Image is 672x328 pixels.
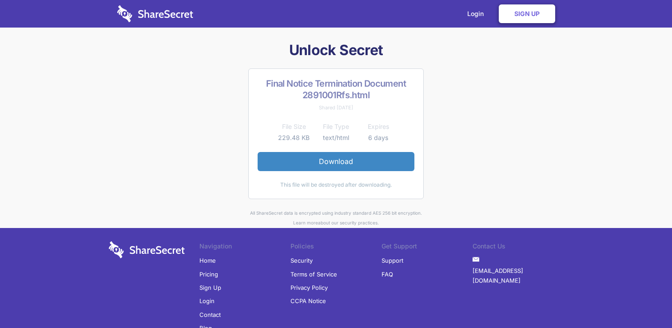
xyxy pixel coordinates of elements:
a: Privacy Policy [290,281,328,294]
div: This file will be destroyed after downloading. [258,180,414,190]
a: Pricing [199,268,218,281]
a: Sign Up [199,281,221,294]
a: [EMAIL_ADDRESS][DOMAIN_NAME] [473,264,564,288]
a: Support [382,254,403,267]
li: Contact Us [473,241,564,254]
td: text/html [315,132,357,143]
img: logo-wordmark-white-trans-d4663122ce5f474addd5e946df7df03e33cb6a1c49d2221995e7729f52c070b2.svg [117,5,193,22]
h2: Final Notice Termination Document 2891001Rfs.html [258,78,414,101]
a: FAQ [382,268,393,281]
a: CCPA Notice [290,294,326,308]
th: Expires [357,121,399,132]
h1: Unlock Secret [105,41,567,60]
li: Get Support [382,241,473,254]
li: Policies [290,241,382,254]
img: logo-wordmark-white-trans-d4663122ce5f474addd5e946df7df03e33cb6a1c49d2221995e7729f52c070b2.svg [109,241,185,258]
th: File Size [273,121,315,132]
a: Login [199,294,215,308]
a: Terms of Service [290,268,337,281]
td: 229.48 KB [273,132,315,143]
a: Sign Up [499,4,555,23]
a: Download [258,152,414,171]
a: Home [199,254,216,267]
td: 6 days [357,132,399,143]
a: Contact [199,308,221,321]
a: Security [290,254,313,267]
a: Learn more [293,220,318,225]
th: File Type [315,121,357,132]
div: All ShareSecret data is encrypted using industry standard AES 256 bit encryption. about our secur... [105,208,567,228]
li: Navigation [199,241,290,254]
div: Shared [DATE] [258,103,414,112]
